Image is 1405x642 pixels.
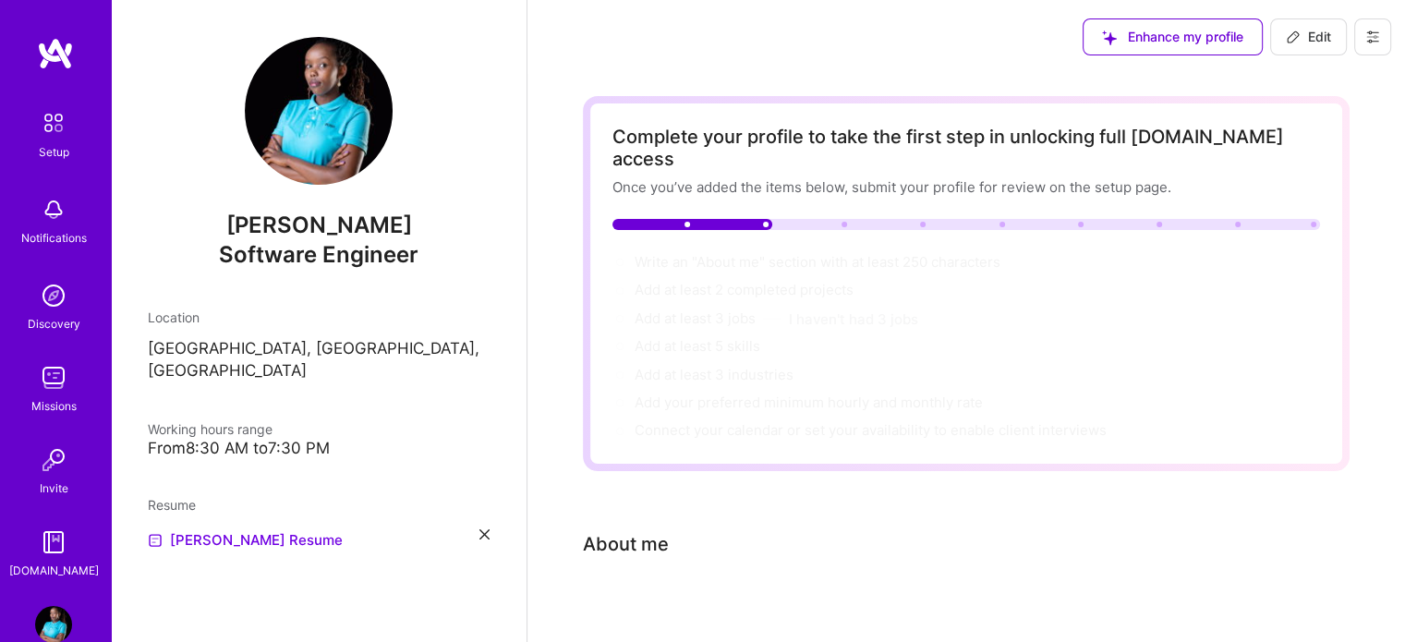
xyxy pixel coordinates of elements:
[635,366,793,383] span: Add at least 3 industries
[245,37,393,185] img: User Avatar
[148,529,343,551] a: [PERSON_NAME] Resume
[148,308,490,327] div: Location
[612,177,1320,197] div: Once you’ve added the items below, submit your profile for review on the setup page.
[9,561,99,580] div: [DOMAIN_NAME]
[148,338,490,382] p: [GEOGRAPHIC_DATA], [GEOGRAPHIC_DATA], [GEOGRAPHIC_DATA]
[635,337,760,355] span: Add at least 5 skills
[789,309,918,329] button: I haven't had 3 jobs
[635,309,756,327] span: Add at least 3 jobs
[635,394,983,411] span: Add your preferred minimum hourly and monthly rate
[219,241,418,268] span: Software Engineer
[148,497,196,513] span: Resume
[35,191,72,228] img: bell
[148,439,490,458] div: From 8:30 AM to 7:30 PM
[40,478,68,498] div: Invite
[28,314,80,333] div: Discovery
[35,277,72,314] img: discovery
[1102,28,1243,46] span: Enhance my profile
[1102,30,1117,45] i: icon SuggestedTeams
[1286,28,1331,46] span: Edit
[21,228,87,248] div: Notifications
[635,421,1107,439] span: Connect your calendar or set your availability to enable client interviews
[39,142,69,162] div: Setup
[635,253,1004,271] span: Write an "About me" section with at least 250 characters
[583,530,669,558] div: About me
[35,359,72,396] img: teamwork
[1270,18,1347,55] button: Edit
[148,212,490,239] span: [PERSON_NAME]
[479,529,490,539] i: icon Close
[35,442,72,478] img: Invite
[612,126,1320,170] div: Complete your profile to take the first step in unlocking full [DOMAIN_NAME] access
[35,524,72,561] img: guide book
[635,281,854,298] span: Add at least 2 completed projects
[148,421,273,437] span: Working hours range
[34,103,73,142] img: setup
[148,533,163,548] img: Resume
[37,37,74,70] img: logo
[31,396,77,416] div: Missions
[1083,18,1263,55] button: Enhance my profile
